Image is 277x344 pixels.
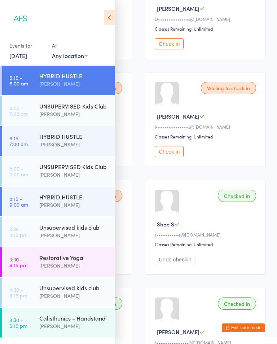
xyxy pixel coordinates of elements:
time: 8:15 - 9:00 am [9,196,28,207]
a: 5:15 -6:00 amHYBRID HUSTLE[PERSON_NAME] [2,66,115,95]
div: Waiting to check in [201,82,256,94]
div: [PERSON_NAME] [39,80,109,88]
div: Calisthenics - Handstand [39,314,109,322]
button: Check in [155,38,184,49]
div: HYBRID HUSTLE [39,193,109,201]
div: Unsupervised kids club [39,284,109,292]
a: 3:30 -4:15 pmUnsupervised kids club[PERSON_NAME] [2,217,115,247]
div: HYBRID HUSTLE [39,72,109,80]
span: [PERSON_NAME] [157,113,199,120]
div: [PERSON_NAME] [39,171,109,179]
time: 3:30 - 4:15 pm [9,256,27,268]
a: 4:30 -5:15 pmUnsupervised kids club[PERSON_NAME] [2,278,115,307]
div: UNSUPERVISED Kids Club [39,163,109,171]
time: 6:00 - 7:00 am [9,105,28,116]
span: [PERSON_NAME] [157,5,199,12]
time: 4:30 - 5:15 pm [9,317,27,328]
div: Classes Remaining: Unlimited [155,241,258,247]
a: [DATE] [9,52,27,59]
div: Restorative Yoga [39,253,109,261]
button: Check in [155,146,184,157]
div: At [52,40,88,52]
div: [PERSON_NAME] [39,261,109,270]
button: Undo checkin [155,254,195,265]
div: s••••••••••e@[DOMAIN_NAME] [155,231,258,238]
a: 6:00 -7:00 amUNSUPERVISED Kids Club[PERSON_NAME] [2,96,115,125]
div: [PERSON_NAME] [39,322,109,330]
div: [PERSON_NAME] [39,201,109,209]
a: 8:00 -9:00 amUNSUPERVISED Kids Club[PERSON_NAME] [2,156,115,186]
a: 8:15 -9:00 amHYBRID HUSTLE[PERSON_NAME] [2,187,115,216]
div: I•••••••••••••••s@[DOMAIN_NAME] [155,124,258,130]
div: Unsupervised kids club [39,223,109,231]
time: 4:30 - 5:15 pm [9,287,27,298]
div: [PERSON_NAME] [39,110,109,118]
div: Events for [9,40,45,52]
div: Checked in [218,297,256,310]
img: Align Fitness Studio [7,5,34,32]
div: [PERSON_NAME] [39,231,109,239]
div: Any location [52,52,88,59]
div: [PERSON_NAME] [39,292,109,300]
time: 6:15 - 7:00 am [9,135,28,147]
div: Classes Remaining: Unlimited [155,26,258,32]
a: 6:15 -7:00 amHYBRID HUSTLE[PERSON_NAME] [2,126,115,156]
div: Classes Remaining: Unlimited [155,133,258,140]
div: [PERSON_NAME] [39,140,109,149]
a: 4:30 -5:15 pmCalisthenics - Handstand[PERSON_NAME] [2,308,115,338]
div: Checked in [218,190,256,202]
span: [PERSON_NAME] [157,328,199,336]
time: 8:00 - 9:00 am [9,166,28,177]
div: UNSUPERVISED Kids Club [39,102,109,110]
time: 3:30 - 4:15 pm [9,226,27,238]
button: Exit kiosk mode [222,323,265,332]
div: HYBRID HUSTLE [39,132,109,140]
span: Shae S [157,220,174,228]
time: 5:15 - 6:00 am [9,75,28,86]
div: D••••••••••••••s@[DOMAIN_NAME] [155,16,258,22]
a: 3:30 -4:15 pmRestorative Yoga[PERSON_NAME] [2,247,115,277]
